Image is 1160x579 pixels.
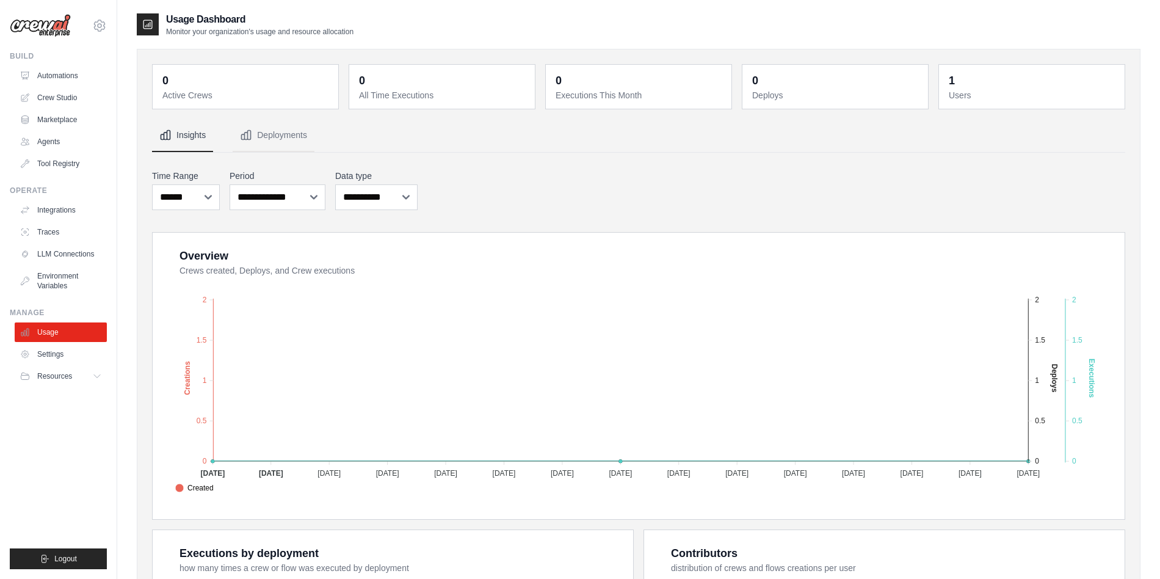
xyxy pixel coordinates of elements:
[10,548,107,569] button: Logout
[359,72,365,89] div: 0
[10,51,107,61] div: Build
[1035,296,1039,304] tspan: 2
[197,417,207,425] tspan: 0.5
[179,545,319,562] div: Executions by deployment
[434,469,457,478] tspan: [DATE]
[15,66,107,86] a: Automations
[166,12,353,27] h2: Usage Dashboard
[15,222,107,242] a: Traces
[1035,457,1039,465] tspan: 0
[949,72,955,89] div: 1
[752,72,758,89] div: 0
[1072,336,1082,344] tspan: 1.5
[609,469,632,478] tspan: [DATE]
[179,264,1110,277] dt: Crews created, Deploys, and Crew executions
[1035,376,1039,385] tspan: 1
[901,469,924,478] tspan: [DATE]
[335,170,418,182] label: Data type
[1072,376,1076,385] tspan: 1
[317,469,341,478] tspan: [DATE]
[203,376,207,385] tspan: 1
[1072,296,1076,304] tspan: 2
[15,132,107,151] a: Agents
[1087,359,1096,398] text: Executions
[10,14,71,37] img: Logo
[259,469,283,478] tspan: [DATE]
[551,469,574,478] tspan: [DATE]
[10,308,107,318] div: Manage
[359,89,527,101] dt: All Time Executions
[162,72,169,89] div: 0
[671,562,1110,574] dt: distribution of crews and flows creations per user
[1072,457,1076,465] tspan: 0
[15,154,107,173] a: Tool Registry
[37,371,72,381] span: Resources
[233,119,314,152] button: Deployments
[493,469,516,478] tspan: [DATE]
[175,482,214,493] span: Created
[784,469,807,478] tspan: [DATE]
[725,469,749,478] tspan: [DATE]
[15,200,107,220] a: Integrations
[200,469,225,478] tspan: [DATE]
[10,186,107,195] div: Operate
[15,266,107,296] a: Environment Variables
[179,247,228,264] div: Overview
[376,469,399,478] tspan: [DATE]
[556,89,724,101] dt: Executions This Month
[842,469,865,478] tspan: [DATE]
[203,296,207,304] tspan: 2
[230,170,325,182] label: Period
[1035,417,1045,425] tspan: 0.5
[15,244,107,264] a: LLM Connections
[152,119,1125,152] nav: Tabs
[1072,417,1082,425] tspan: 0.5
[152,170,220,182] label: Time Range
[667,469,691,478] tspan: [DATE]
[197,336,207,344] tspan: 1.5
[1050,364,1059,393] text: Deploys
[949,89,1117,101] dt: Users
[179,562,618,574] dt: how many times a crew or flow was executed by deployment
[54,554,77,564] span: Logout
[152,119,213,152] button: Insights
[556,72,562,89] div: 0
[15,88,107,107] a: Crew Studio
[15,322,107,342] a: Usage
[959,469,982,478] tspan: [DATE]
[162,89,331,101] dt: Active Crews
[203,457,207,465] tspan: 0
[15,366,107,386] button: Resources
[671,545,738,562] div: Contributors
[183,361,192,395] text: Creations
[15,110,107,129] a: Marketplace
[15,344,107,364] a: Settings
[1017,469,1040,478] tspan: [DATE]
[752,89,921,101] dt: Deploys
[166,27,353,37] p: Monitor your organization's usage and resource allocation
[1035,336,1045,344] tspan: 1.5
